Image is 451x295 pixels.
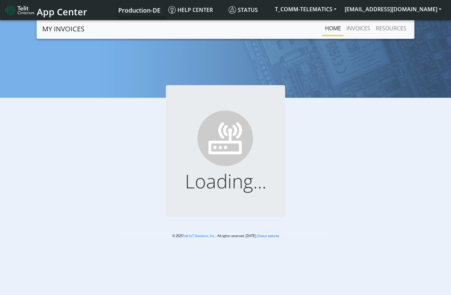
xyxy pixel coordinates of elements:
[118,233,333,238] p: © 2025 . All rights reserved. [DATE] |
[118,6,160,14] span: Production-DE
[5,3,86,17] a: App Center
[373,21,409,35] a: RESOURCES
[42,22,84,36] a: MY INVOICES
[194,107,257,170] img: ...
[229,6,258,14] span: Status
[344,21,373,35] a: INVOICES
[271,3,341,15] button: T_COMM-TELEMATICS
[229,6,236,14] img: status.svg
[37,5,87,18] span: App Center
[177,170,274,192] h1: Loading...
[341,3,446,15] button: [EMAIL_ADDRESS][DOMAIN_NAME]
[168,6,213,14] span: Help center
[226,3,271,17] a: Status
[258,234,279,238] a: Status website
[168,6,176,14] img: knowledge.svg
[5,5,34,16] img: logo-telit-cinterion-gw-new.png
[322,21,344,35] a: Home
[166,3,226,17] a: Help center
[118,3,160,17] a: Your current platform instance
[183,234,216,238] a: Telit IoT Solutions, Inc.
